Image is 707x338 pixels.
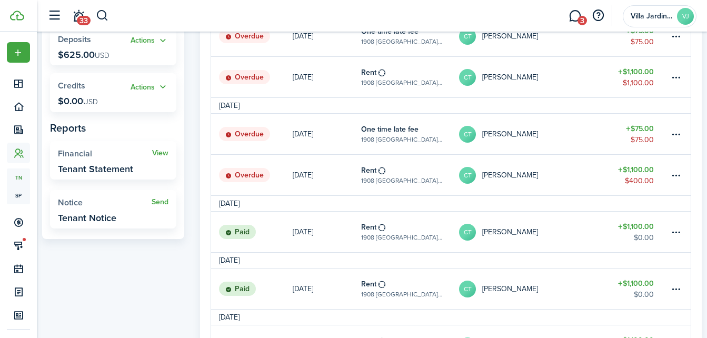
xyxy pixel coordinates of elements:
table-subtitle: 1908 [GEOGRAPHIC_DATA][PERSON_NAME], Unit 4 [361,78,443,87]
a: Overdue [211,16,293,56]
a: Overdue [211,57,293,97]
span: 33 [77,16,91,25]
span: USD [83,96,98,107]
span: Villa Jardines [631,13,673,20]
a: Notifications [68,3,88,29]
table-info-title: One time late fee [361,124,419,135]
table-profile-info-text: [PERSON_NAME] [482,32,538,41]
status: Paid [219,282,256,296]
a: [DATE] [293,269,361,309]
a: Paid [211,269,293,309]
table-profile-info-text: [PERSON_NAME] [482,130,538,138]
table-profile-info-text: [PERSON_NAME] [482,73,538,82]
p: $0.00 [58,96,98,106]
a: View [152,149,168,157]
a: $75.00$75.00 [606,114,670,154]
td: [DATE] [211,255,247,266]
table-amount-title: $1,100.00 [618,164,654,175]
table-amount-description: $75.00 [631,36,654,47]
button: Search [96,7,109,25]
avatar-text: CT [459,69,476,86]
a: CT[PERSON_NAME] [459,269,606,309]
p: [DATE] [293,31,313,42]
status: Paid [219,225,256,240]
panel-main-subtitle: Reports [50,120,176,136]
a: Send [152,198,168,206]
avatar-text: CT [459,167,476,184]
table-info-title: Rent [361,279,376,290]
table-info-title: Rent [361,67,376,78]
table-amount-description: $0.00 [634,289,654,300]
button: Open resource center [589,7,607,25]
button: Open sidebar [44,6,64,26]
a: CT[PERSON_NAME] [459,16,606,56]
a: Rent1908 [GEOGRAPHIC_DATA][PERSON_NAME], Unit 4 [361,212,459,252]
a: sp [7,186,30,204]
table-info-title: Rent [361,222,376,233]
status: Overdue [219,168,270,183]
button: Open menu [131,35,168,47]
avatar-text: CT [459,224,476,241]
a: $75.00$75.00 [606,16,670,56]
a: Overdue [211,155,293,195]
a: [DATE] [293,155,361,195]
a: $1,100.00$0.00 [606,269,670,309]
a: [DATE] [293,114,361,154]
a: Paid [211,212,293,252]
a: Rent1908 [GEOGRAPHIC_DATA][PERSON_NAME], Unit 4 [361,269,459,309]
table-subtitle: 1908 [GEOGRAPHIC_DATA][PERSON_NAME], Unit 4 [361,37,443,46]
button: Actions [131,35,168,47]
span: 3 [577,16,587,25]
a: $1,100.00$1,100.00 [606,57,670,97]
span: Deposits [58,33,91,45]
td: [DATE] [211,312,247,323]
avatar-text: CT [459,281,476,297]
widget-stats-description: Tenant Statement [58,164,133,174]
a: One time late fee1908 [GEOGRAPHIC_DATA][PERSON_NAME], Unit 4 [361,114,459,154]
p: [DATE] [293,170,313,181]
avatar-text: VJ [677,8,694,25]
table-profile-info-text: [PERSON_NAME] [482,228,538,236]
button: Open menu [7,42,30,63]
table-subtitle: 1908 [GEOGRAPHIC_DATA][PERSON_NAME], Unit 4 [361,290,443,299]
avatar-text: CT [459,126,476,143]
status: Overdue [219,70,270,85]
a: CT[PERSON_NAME] [459,57,606,97]
p: $625.00 [58,49,109,60]
table-amount-description: $75.00 [631,134,654,145]
table-amount-description: $1,100.00 [623,77,654,88]
p: [DATE] [293,128,313,140]
p: [DATE] [293,283,313,294]
p: [DATE] [293,226,313,237]
table-profile-info-text: [PERSON_NAME] [482,171,538,180]
span: Credits [58,79,85,92]
a: Rent1908 [GEOGRAPHIC_DATA][PERSON_NAME], Unit 4 [361,57,459,97]
table-subtitle: 1908 [GEOGRAPHIC_DATA][PERSON_NAME], Unit 4 [361,176,443,185]
a: tn [7,168,30,186]
table-amount-description: $0.00 [634,232,654,243]
a: CT[PERSON_NAME] [459,155,606,195]
a: [DATE] [293,212,361,252]
td: [DATE] [211,100,247,111]
button: Actions [131,81,168,93]
span: USD [95,50,109,61]
avatar-text: CT [459,28,476,45]
table-amount-title: $1,100.00 [618,66,654,77]
table-subtitle: 1908 [GEOGRAPHIC_DATA][PERSON_NAME], Unit 4 [361,233,443,242]
img: TenantCloud [10,11,24,21]
a: Rent1908 [GEOGRAPHIC_DATA][PERSON_NAME], Unit 4 [361,155,459,195]
a: Messaging [565,3,585,29]
a: $1,100.00$0.00 [606,212,670,252]
table-info-title: Rent [361,165,376,176]
a: [DATE] [293,16,361,56]
widget-stats-title: Notice [58,198,152,207]
widget-stats-description: Tenant Notice [58,213,116,223]
table-amount-title: $75.00 [626,123,654,134]
widget-stats-title: Financial [58,149,152,158]
table-profile-info-text: [PERSON_NAME] [482,285,538,293]
table-amount-title: $1,100.00 [618,278,654,289]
